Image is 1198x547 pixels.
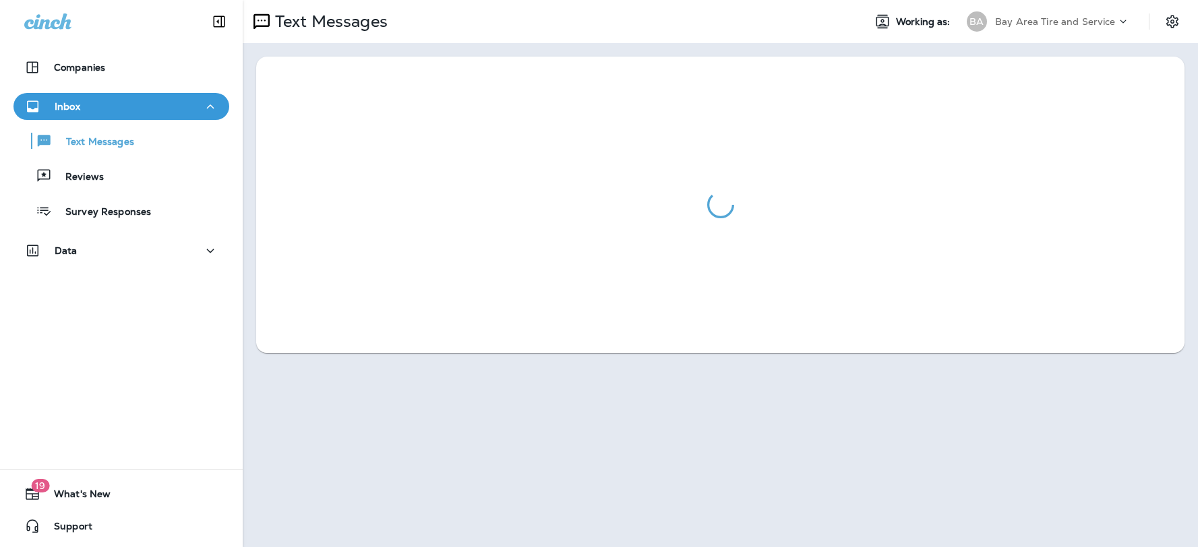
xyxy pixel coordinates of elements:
[13,237,229,264] button: Data
[55,245,78,256] p: Data
[995,16,1116,27] p: Bay Area Tire and Service
[54,62,105,73] p: Companies
[52,206,151,219] p: Survey Responses
[13,197,229,225] button: Survey Responses
[1160,9,1185,34] button: Settings
[53,136,134,149] p: Text Messages
[13,93,229,120] button: Inbox
[13,513,229,540] button: Support
[13,127,229,155] button: Text Messages
[31,479,49,492] span: 19
[13,480,229,507] button: 19What's New
[40,521,92,537] span: Support
[13,162,229,190] button: Reviews
[967,11,987,32] div: BA
[200,8,238,35] button: Collapse Sidebar
[13,54,229,81] button: Companies
[896,16,953,28] span: Working as:
[52,171,104,184] p: Reviews
[270,11,388,32] p: Text Messages
[40,488,111,505] span: What's New
[55,101,80,112] p: Inbox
